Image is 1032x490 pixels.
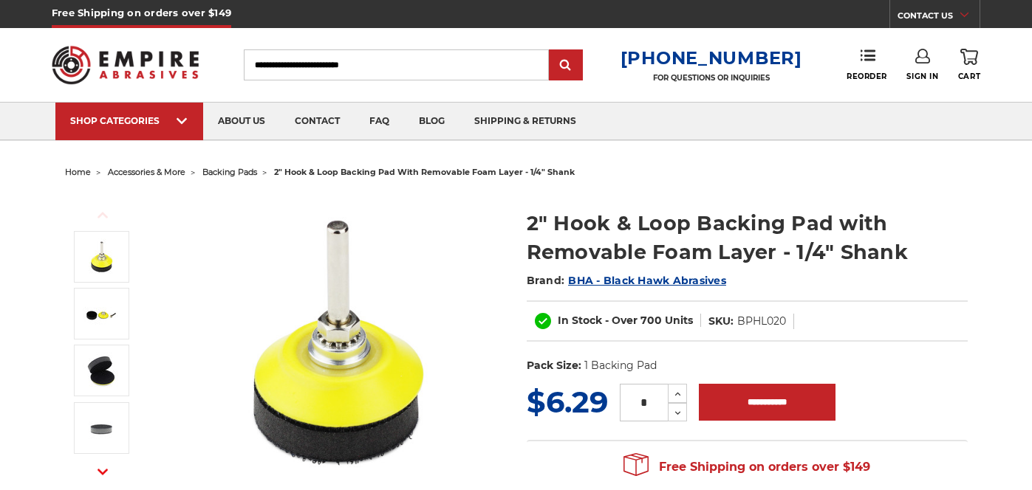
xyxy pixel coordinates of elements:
[708,314,734,329] dt: SKU:
[527,274,565,287] span: Brand:
[459,103,591,140] a: shipping & returns
[355,103,404,140] a: faq
[70,115,188,126] div: SHOP CATEGORIES
[65,167,91,177] a: home
[280,103,355,140] a: contact
[527,358,581,373] dt: Pack Size:
[83,295,120,332] img: 2-inch sanding pad disassembled into foam layer, hook and loop plate, and 1/4-inch arbor for cust...
[404,103,459,140] a: blog
[274,167,575,177] span: 2" hook & loop backing pad with removable foam layer - 1/4" shank
[83,238,120,275] img: 2-inch yellow sanding pad with black foam layer and versatile 1/4-inch shank/spindle for precisio...
[52,36,199,94] img: Empire Abrasives
[527,384,608,420] span: $6.29
[958,49,980,81] a: Cart
[623,452,870,482] span: Free Shipping on orders over $149
[847,49,887,80] a: Reorder
[527,209,968,266] h1: 2" Hook & Loop Backing Pad with Removable Foam Layer - 1/4" Shank
[202,167,257,177] a: backing pads
[621,73,802,83] p: FOR QUESTIONS OR INQUIRIES
[83,410,120,446] img: 2-inch diameter foam layer showcasing dual hook and loop fasteners for versatile attachment to ba...
[108,167,185,177] a: accessories & more
[551,51,581,80] input: Submit
[558,314,602,327] span: In Stock
[186,193,482,489] img: 2-inch yellow sanding pad with black foam layer and versatile 1/4-inch shank/spindle for precisio...
[737,314,786,329] dd: BPHL020
[85,199,120,231] button: Previous
[85,455,120,487] button: Next
[621,47,802,69] a: [PHONE_NUMBER]
[640,314,662,327] span: 700
[605,314,638,327] span: - Over
[906,72,938,81] span: Sign In
[847,72,887,81] span: Reorder
[958,72,980,81] span: Cart
[584,358,657,373] dd: 1 Backing Pad
[203,103,280,140] a: about us
[665,314,693,327] span: Units
[83,352,120,389] img: Close-up of a 2-inch hook and loop sanding pad with foam layer peeled back, revealing the durable...
[568,274,726,287] a: BHA - Black Hawk Abrasives
[898,7,980,28] a: CONTACT US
